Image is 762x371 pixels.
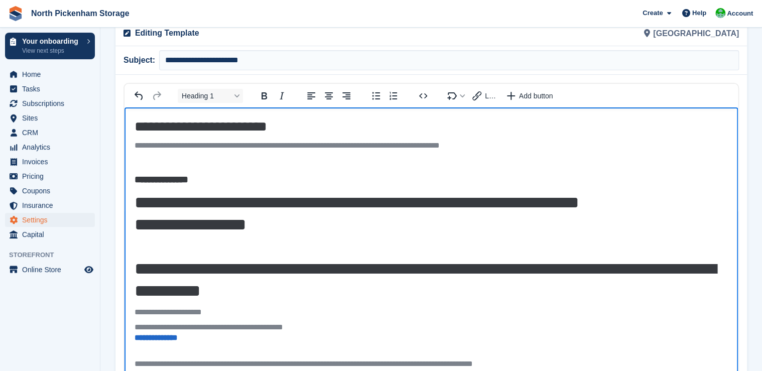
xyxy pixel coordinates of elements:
span: Storefront [9,250,100,260]
span: Tasks [22,82,82,96]
button: Align right [338,89,355,103]
a: menu [5,96,95,110]
span: Capital [22,227,82,241]
p: Editing Template [135,27,425,39]
button: Bold [256,89,273,103]
span: Sites [22,111,82,125]
button: Bullet list [367,89,385,103]
button: Insert merge tag [444,89,468,103]
a: menu [5,126,95,140]
button: Source code [415,89,432,103]
button: Insert link with variable [469,89,501,103]
button: Insert a call-to-action button [502,89,558,103]
div: [GEOGRAPHIC_DATA] [431,21,745,46]
span: Subject: [123,54,159,66]
span: Help [692,8,706,18]
span: Analytics [22,140,82,154]
a: North Pickenham Storage [27,5,134,22]
span: CRM [22,126,82,140]
p: View next steps [22,46,82,55]
span: Invoices [22,155,82,169]
img: stora-icon-8386f47178a22dfd0bd8f6a31ec36ba5ce8667c1dd55bd0f319d3a0aa187defe.svg [8,6,23,21]
a: menu [5,82,95,96]
span: Online Store [22,263,82,277]
button: Align center [320,89,337,103]
a: menu [5,263,95,277]
span: Home [22,67,82,81]
a: Your onboarding View next steps [5,33,95,59]
button: Italic [273,89,290,103]
a: menu [5,111,95,125]
span: Insurance [22,198,82,212]
a: menu [5,198,95,212]
a: menu [5,67,95,81]
a: Preview store [83,264,95,276]
a: menu [5,184,95,198]
a: menu [5,227,95,241]
span: Add button [519,92,553,100]
span: Create [643,8,663,18]
span: Subscriptions [22,96,82,110]
span: Link [485,92,497,100]
button: Block Heading 1 [178,89,243,103]
span: Settings [22,213,82,227]
button: Numbered list [385,89,402,103]
a: menu [5,213,95,227]
span: Heading 1 [182,92,231,100]
p: Your onboarding [22,38,82,45]
button: Redo [148,89,165,103]
a: menu [5,155,95,169]
span: Account [727,9,753,19]
span: Pricing [22,169,82,183]
button: Undo [131,89,148,103]
a: menu [5,169,95,183]
a: menu [5,140,95,154]
img: Chris Gulliver [715,8,725,18]
button: Align left [303,89,320,103]
span: Coupons [22,184,82,198]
